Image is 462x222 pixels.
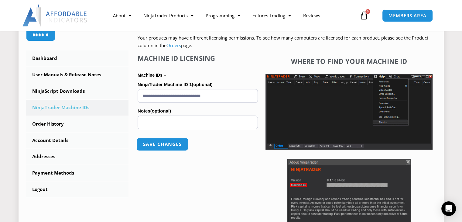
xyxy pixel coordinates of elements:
a: About [107,9,137,23]
a: Logout [26,182,129,197]
a: Reviews [297,9,326,23]
a: NinjaTrader Products [137,9,200,23]
span: (optional) [150,108,171,113]
div: Open Intercom Messenger [441,201,456,216]
a: NinjaTrader Machine IDs [26,100,129,116]
a: User Manuals & Release Notes [26,67,129,83]
a: MEMBERS AREA [382,9,433,22]
a: Payment Methods [26,165,129,181]
nav: Menu [107,9,358,23]
a: 0 [351,7,377,24]
a: Programming [200,9,246,23]
span: (optional) [192,82,212,87]
a: Account Details [26,133,129,148]
img: LogoAI | Affordable Indicators – NinjaTrader [22,5,88,26]
label: Notes [138,106,258,116]
span: Your products may have different licensing permissions. To see how many computers are licensed fo... [138,35,428,49]
a: Order History [26,116,129,132]
nav: Account pages [26,50,129,197]
a: Futures Trading [246,9,297,23]
a: Orders [166,42,181,48]
h4: Where to find your Machine ID [265,57,433,65]
span: MEMBERS AREA [388,13,426,18]
h4: Machine ID Licensing [138,54,258,62]
button: Save changes [136,138,188,151]
img: Screenshot 2025-01-17 1155544 | Affordable Indicators – NinjaTrader [265,74,433,150]
span: 0 [365,9,370,14]
a: Addresses [26,149,129,165]
a: NinjaScript Downloads [26,83,129,99]
a: Dashboard [26,50,129,66]
label: NinjaTrader Machine ID 1 [138,80,258,89]
strong: Machine IDs – [138,73,166,78]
